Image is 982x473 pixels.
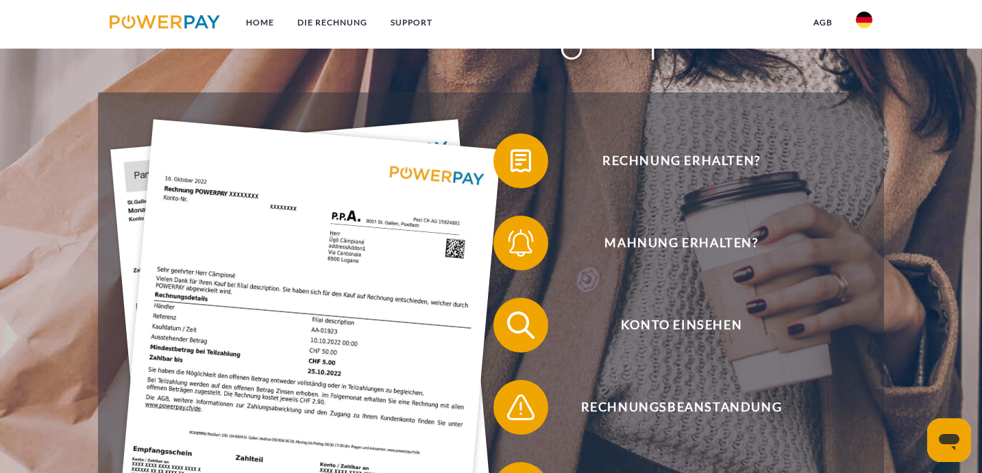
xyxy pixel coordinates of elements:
[513,216,849,270] span: Mahnung erhalten?
[504,226,538,260] img: qb_bell.svg
[504,144,538,178] img: qb_bill.svg
[493,380,850,435] button: Rechnungsbeanstandung
[504,390,538,424] img: qb_warning.svg
[493,298,850,353] button: Konto einsehen
[927,418,971,462] iframe: Schaltfläche zum Öffnen des Messaging-Fensters
[513,380,849,435] span: Rechnungsbeanstandung
[802,10,844,35] a: agb
[513,133,849,188] span: Rechnung erhalten?
[110,15,220,29] img: logo-powerpay.svg
[513,298,849,353] span: Konto einsehen
[856,12,872,28] img: de
[286,10,379,35] a: DIE RECHNUNG
[504,308,538,342] img: qb_search.svg
[493,133,850,188] button: Rechnung erhalten?
[493,216,850,270] button: Mahnung erhalten?
[234,10,286,35] a: Home
[379,10,444,35] a: SUPPORT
